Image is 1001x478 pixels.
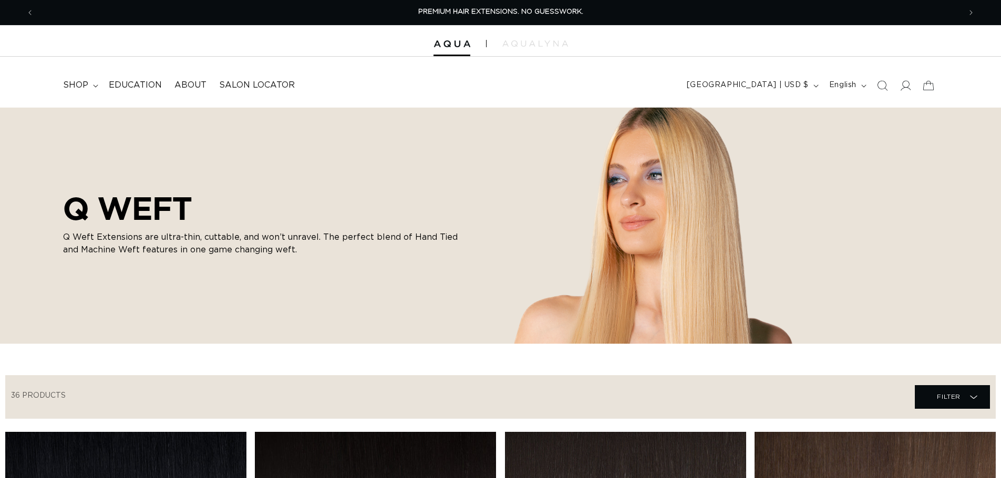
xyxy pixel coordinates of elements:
span: [GEOGRAPHIC_DATA] | USD $ [687,80,809,91]
span: shop [63,80,88,91]
button: English [823,76,871,95]
p: Q Weft Extensions are ultra-thin, cuttable, and won’t unravel. The perfect blend of Hand Tied and... [63,231,462,256]
summary: Search [871,74,894,97]
span: 36 products [11,392,66,399]
a: Salon Locator [213,73,301,97]
span: English [829,80,856,91]
button: Next announcement [959,3,983,23]
a: Education [102,73,168,97]
img: aqualyna.com [502,40,568,47]
span: PREMIUM HAIR EXTENSIONS. NO GUESSWORK. [418,8,583,15]
summary: shop [57,73,102,97]
span: Education [109,80,162,91]
h2: Q WEFT [63,190,462,227]
span: Salon Locator [219,80,295,91]
img: Aqua Hair Extensions [434,40,470,48]
button: Previous announcement [18,3,42,23]
button: [GEOGRAPHIC_DATA] | USD $ [680,76,823,95]
span: Filter [937,387,961,407]
summary: Filter [915,385,990,409]
span: About [174,80,207,91]
a: About [168,73,213,97]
